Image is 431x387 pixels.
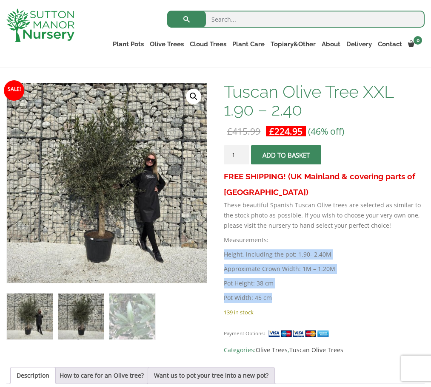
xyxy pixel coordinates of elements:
a: Plant Pots [110,38,147,50]
span: 0 [414,36,422,45]
span: £ [269,125,274,137]
a: About [319,38,343,50]
img: Tuscan Olive Tree XXL 1.90 - 2.40 - Image 3 [109,294,155,339]
input: Search... [167,11,425,28]
p: Height, including the pot: 1.90- 2.40M [224,249,425,260]
input: Product quantity [224,145,249,164]
a: View full-screen image gallery [186,89,201,104]
span: (46% off) [308,125,344,137]
a: Delivery [343,38,375,50]
p: Pot Width: 45 cm [224,293,425,303]
a: 0 [405,38,425,50]
h1: Tuscan Olive Tree XXL 1.90 – 2.40 [224,83,425,119]
a: Plant Care [229,38,268,50]
p: Pot Height: 38 cm [224,278,425,288]
a: Contact [375,38,405,50]
span: £ [227,125,232,137]
a: Olive Trees [147,38,187,50]
span: Sale! [4,80,24,101]
p: These beautiful Spanish Tuscan Olive trees are selected as similar to the stock photo as possible... [224,200,425,231]
a: Description [17,367,49,384]
a: Want us to pot your tree into a new pot? [154,367,268,384]
bdi: 415.99 [227,125,260,137]
a: Cloud Trees [187,38,229,50]
a: Olive Trees [256,346,288,354]
bdi: 224.95 [269,125,303,137]
img: payment supported [268,329,332,338]
button: Add to basket [251,145,321,164]
a: Topiary&Other [268,38,319,50]
img: logo [6,8,74,42]
p: Approximate Crown Width: 1M – 1.20M [224,264,425,274]
small: Payment Options: [224,330,265,336]
h3: FREE SHIPPING! (UK Mainland & covering parts of [GEOGRAPHIC_DATA]) [224,169,425,200]
img: Tuscan Olive Tree XXL 1.90 - 2.40 - Image 2 [58,294,104,339]
p: 139 in stock [224,307,425,317]
a: Tuscan Olive Trees [289,346,343,354]
img: Tuscan Olive Tree XXL 1.90 - 2.40 [7,294,53,339]
p: Measurements: [224,235,425,245]
a: How to care for an Olive tree? [60,367,144,384]
span: Categories: , [224,345,425,355]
